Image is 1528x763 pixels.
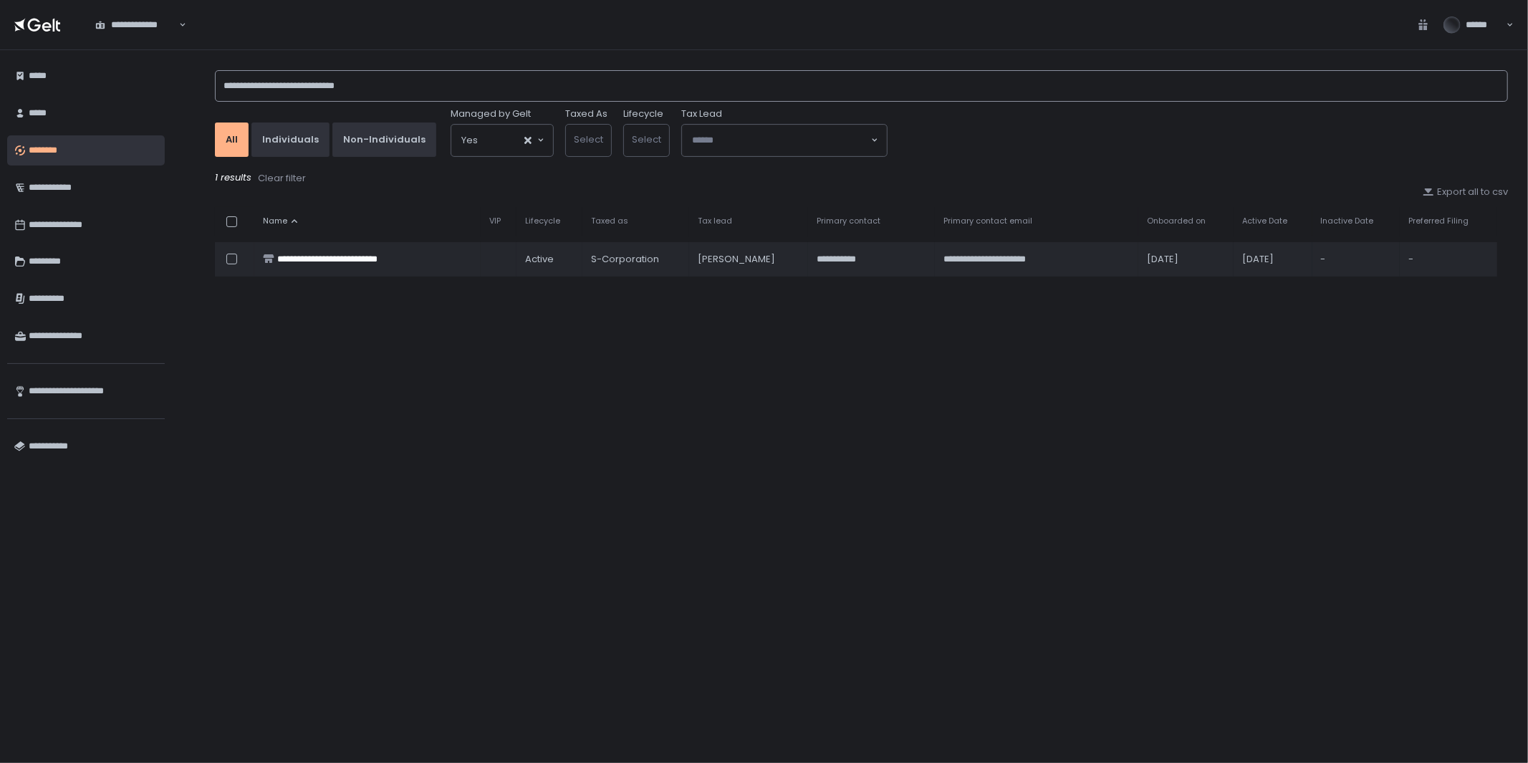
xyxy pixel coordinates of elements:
[565,107,607,120] label: Taxed As
[632,133,661,146] span: Select
[489,216,501,226] span: VIP
[525,253,554,266] span: active
[1147,216,1206,226] span: Onboarded on
[257,171,307,186] button: Clear filter
[215,123,249,157] button: All
[251,123,330,157] button: Individuals
[343,133,426,146] div: Non-Individuals
[943,216,1032,226] span: Primary contact email
[698,253,799,266] div: [PERSON_NAME]
[262,133,319,146] div: Individuals
[215,171,1508,186] div: 1 results
[591,216,628,226] span: Taxed as
[1408,253,1489,266] div: -
[692,133,870,148] input: Search for option
[226,133,238,146] div: All
[1321,216,1374,226] span: Inactive Date
[698,216,732,226] span: Tax lead
[817,216,880,226] span: Primary contact
[591,253,681,266] div: S-Corporation
[332,123,436,157] button: Non-Individuals
[1147,253,1225,266] div: [DATE]
[1321,253,1392,266] div: -
[1423,186,1508,198] button: Export all to csv
[1408,216,1469,226] span: Preferred Filing
[525,216,560,226] span: Lifecycle
[451,125,553,156] div: Search for option
[681,107,722,120] span: Tax Lead
[461,133,478,148] span: Yes
[574,133,603,146] span: Select
[263,216,287,226] span: Name
[623,107,663,120] label: Lifecycle
[1242,253,1303,266] div: [DATE]
[524,137,532,144] button: Clear Selected
[682,125,887,156] div: Search for option
[258,172,306,185] div: Clear filter
[478,133,523,148] input: Search for option
[451,107,531,120] span: Managed by Gelt
[86,9,186,39] div: Search for option
[1242,216,1287,226] span: Active Date
[177,18,178,32] input: Search for option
